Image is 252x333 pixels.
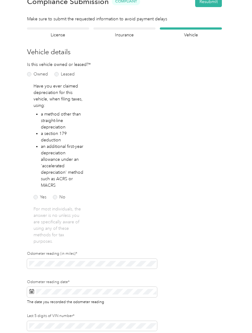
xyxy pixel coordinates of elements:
label: Last 5 digits of VIN number* [27,313,157,319]
p: Is this vehicle owned or leased?* [27,61,69,68]
label: Odometer reading (in miles)* [27,251,157,257]
h4: License [27,32,89,38]
span: The date you recorded the odometer reading [27,298,104,304]
li: a method other than straight-line depreciation [41,111,84,130]
p: Have you ever claimed depreciation for this vehicle, when filing taxes, using: [33,83,84,109]
h3: Vehicle details [27,47,222,57]
label: Leased [54,72,75,76]
p: For most individuals, the answer is no unless you are specifically aware of using any of these me... [33,206,84,245]
label: Odometer reading date* [27,279,157,285]
li: an additional first-year depreciation allowance under an 'accelerated depreciation' method such a... [41,143,84,189]
iframe: Everlance-gr Chat Button Frame [218,298,252,333]
label: Owned [27,72,48,76]
label: No [53,195,65,199]
label: Yes [33,195,46,199]
h4: Insurance [93,32,156,38]
li: a section 179 deduction [41,130,84,143]
h4: Vehicle [160,32,222,38]
div: Make sure to submit the requested information to avoid payment delays [27,16,222,22]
